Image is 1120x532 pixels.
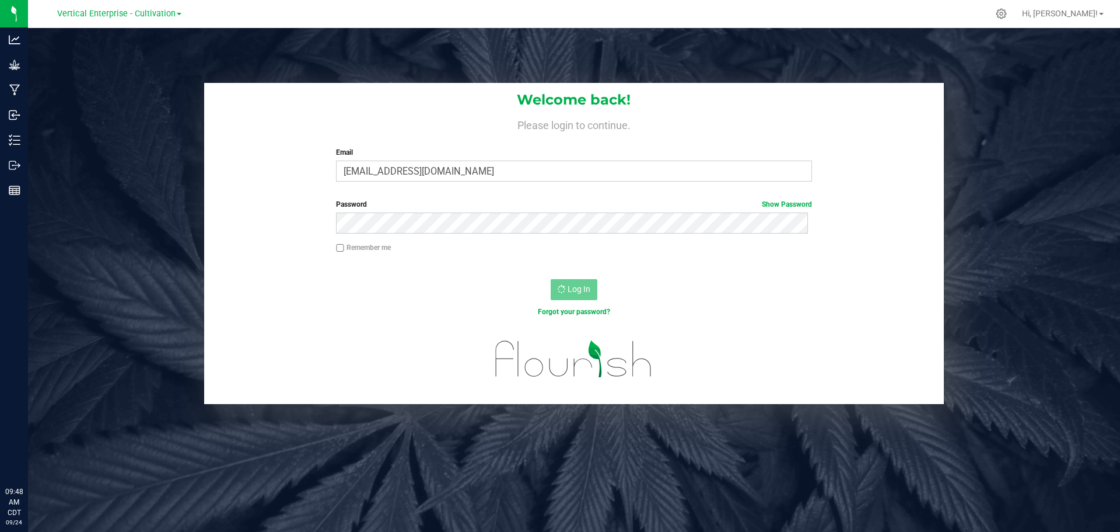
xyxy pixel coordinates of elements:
[9,84,20,96] inline-svg: Manufacturing
[57,9,176,19] span: Vertical Enterprise - Cultivation
[9,34,20,46] inline-svg: Analytics
[336,147,811,158] label: Email
[481,329,666,389] img: flourish_logo.svg
[204,117,944,131] h4: Please login to continue.
[204,92,944,107] h1: Welcome back!
[9,109,20,121] inline-svg: Inbound
[9,185,20,196] inline-svg: Reports
[9,159,20,171] inline-svg: Outbound
[336,200,367,208] span: Password
[551,279,597,300] button: Log In
[336,242,391,253] label: Remember me
[5,486,23,518] p: 09:48 AM CDT
[1022,9,1098,18] span: Hi, [PERSON_NAME]!
[568,284,590,294] span: Log In
[9,134,20,146] inline-svg: Inventory
[336,244,344,252] input: Remember me
[994,8,1009,19] div: Manage settings
[5,518,23,527] p: 09/24
[538,308,610,316] a: Forgot your password?
[9,59,20,71] inline-svg: Grow
[762,200,812,208] a: Show Password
